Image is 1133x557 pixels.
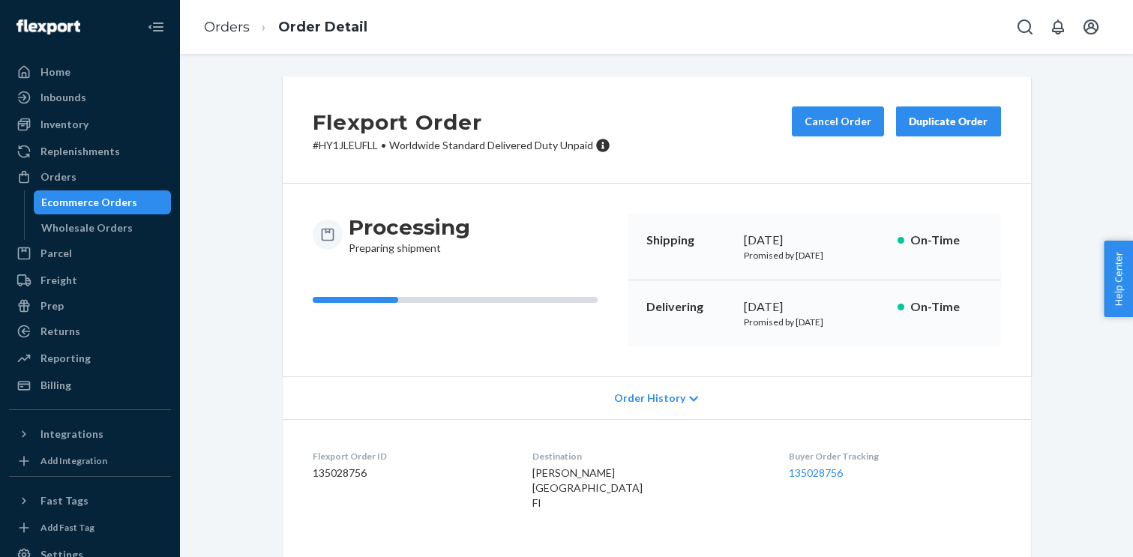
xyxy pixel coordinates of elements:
a: Orders [9,165,171,189]
div: Freight [40,273,77,288]
div: [DATE] [744,232,886,249]
a: Order Detail [278,19,367,35]
a: Add Integration [9,452,171,470]
div: Billing [40,378,71,393]
a: Inventory [9,112,171,136]
a: Returns [9,319,171,343]
a: Billing [9,373,171,397]
div: Add Fast Tag [40,521,94,534]
dt: Destination [532,450,765,463]
a: Replenishments [9,139,171,163]
div: Preparing shipment [349,214,470,256]
button: Fast Tags [9,489,171,513]
a: Reporting [9,346,171,370]
a: Freight [9,268,171,292]
div: Home [40,64,70,79]
dt: Buyer Order Tracking [789,450,1001,463]
a: Parcel [9,241,171,265]
iframe: Opens a widget where you can chat to one of our agents [1036,512,1118,550]
ol: breadcrumbs [192,5,379,49]
a: Add Fast Tag [9,519,171,537]
a: Inbounds [9,85,171,109]
p: Shipping [646,232,732,249]
span: • [381,139,386,151]
span: Order History [614,391,685,406]
div: Orders [40,169,76,184]
p: On-Time [910,298,983,316]
a: Wholesale Orders [34,216,172,240]
div: Replenishments [40,144,120,159]
div: Ecommerce Orders [41,195,137,210]
img: Flexport logo [16,19,80,34]
div: Prep [40,298,64,313]
p: Promised by [DATE] [744,316,886,328]
a: Orders [204,19,250,35]
button: Help Center [1104,241,1133,317]
button: Cancel Order [792,106,884,136]
button: Integrations [9,422,171,446]
div: Integrations [40,427,103,442]
button: Open Search Box [1010,12,1040,42]
div: Inventory [40,117,88,132]
h2: Flexport Order [313,106,610,138]
div: Wholesale Orders [41,220,133,235]
div: Add Integration [40,454,107,467]
dt: Flexport Order ID [313,450,509,463]
span: Worldwide Standard Delivered Duty Unpaid [389,139,593,151]
a: 135028756 [789,466,843,479]
button: Close Navigation [141,12,171,42]
div: Reporting [40,351,91,366]
button: Open account menu [1076,12,1106,42]
dd: 135028756 [313,466,509,481]
div: Fast Tags [40,493,88,508]
div: Inbounds [40,90,86,105]
span: [PERSON_NAME] [GEOGRAPHIC_DATA] FI [532,466,643,509]
p: Promised by [DATE] [744,249,886,262]
h3: Processing [349,214,470,241]
button: Open notifications [1043,12,1073,42]
div: [DATE] [744,298,886,316]
div: Duplicate Order [909,114,988,129]
div: Returns [40,324,80,339]
p: # HY1JLEUFLL [313,138,610,153]
button: Duplicate Order [896,106,1001,136]
a: Home [9,60,171,84]
p: Delivering [646,298,732,316]
div: Parcel [40,246,72,261]
p: On-Time [910,232,983,249]
a: Ecommerce Orders [34,190,172,214]
a: Prep [9,294,171,318]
